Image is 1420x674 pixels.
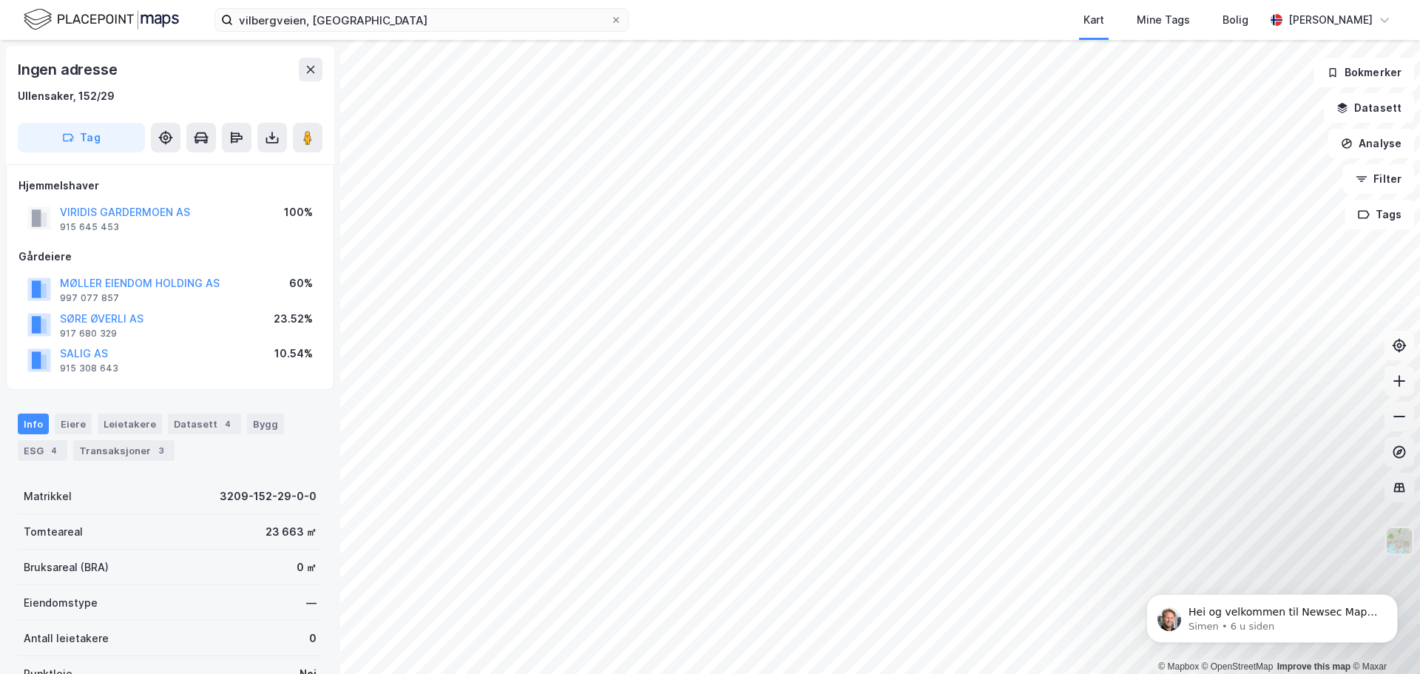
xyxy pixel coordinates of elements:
[1158,661,1199,672] a: Mapbox
[18,177,322,195] div: Hjemmelshaver
[60,292,119,304] div: 997 077 857
[24,594,98,612] div: Eiendomstype
[55,414,92,434] div: Eiere
[1202,661,1274,672] a: OpenStreetMap
[1343,164,1414,194] button: Filter
[24,559,109,576] div: Bruksareal (BRA)
[306,594,317,612] div: —
[309,630,317,647] div: 0
[98,414,162,434] div: Leietakere
[18,87,115,105] div: Ullensaker, 152/29
[1324,93,1414,123] button: Datasett
[247,414,284,434] div: Bygg
[18,123,145,152] button: Tag
[1314,58,1414,87] button: Bokmerker
[284,203,313,221] div: 100%
[24,488,72,505] div: Matrikkel
[24,7,179,33] img: logo.f888ab2527a4732fd821a326f86c7f29.svg
[24,523,83,541] div: Tomteareal
[18,414,49,434] div: Info
[289,274,313,292] div: 60%
[1328,129,1414,158] button: Analyse
[60,328,117,340] div: 917 680 329
[47,443,61,458] div: 4
[1137,11,1190,29] div: Mine Tags
[1345,200,1414,229] button: Tags
[1288,11,1373,29] div: [PERSON_NAME]
[18,58,120,81] div: Ingen adresse
[24,630,109,647] div: Antall leietakere
[1385,527,1413,555] img: Z
[60,363,118,374] div: 915 308 643
[297,559,317,576] div: 0 ㎡
[233,9,610,31] input: Søk på adresse, matrikkel, gårdeiere, leietakere eller personer
[266,523,317,541] div: 23 663 ㎡
[220,417,235,431] div: 4
[154,443,169,458] div: 3
[73,440,175,461] div: Transaksjoner
[1124,563,1420,667] iframe: Intercom notifications melding
[220,488,317,505] div: 3209-152-29-0-0
[168,414,241,434] div: Datasett
[1083,11,1104,29] div: Kart
[274,345,313,363] div: 10.54%
[18,440,67,461] div: ESG
[18,248,322,266] div: Gårdeiere
[274,310,313,328] div: 23.52%
[1277,661,1350,672] a: Improve this map
[1223,11,1248,29] div: Bolig
[60,221,119,233] div: 915 645 453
